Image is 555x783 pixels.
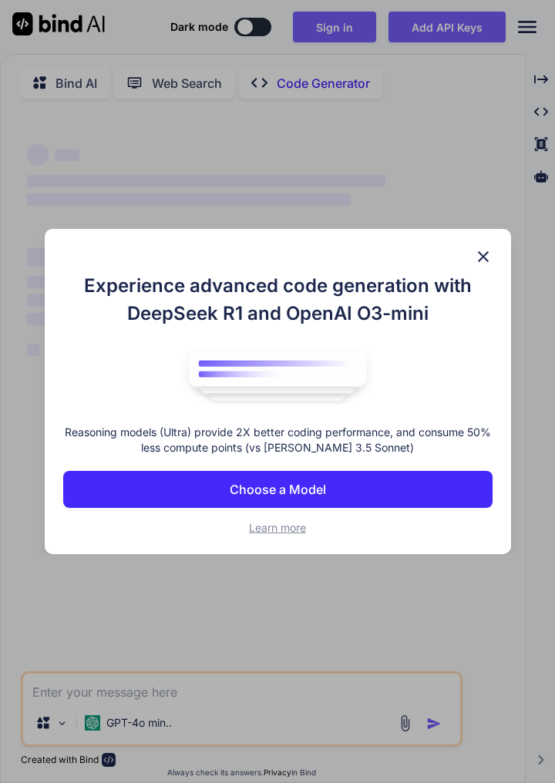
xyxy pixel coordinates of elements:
[249,521,306,534] span: Learn more
[474,247,493,266] img: close
[63,425,493,455] p: Reasoning models (Ultra) provide 2X better coding performance, and consume 50% less compute point...
[177,343,378,409] img: bind logo
[230,480,326,499] p: Choose a Model
[63,471,493,508] button: Choose a Model
[63,272,493,328] h1: Experience advanced code generation with DeepSeek R1 and OpenAI O3-mini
